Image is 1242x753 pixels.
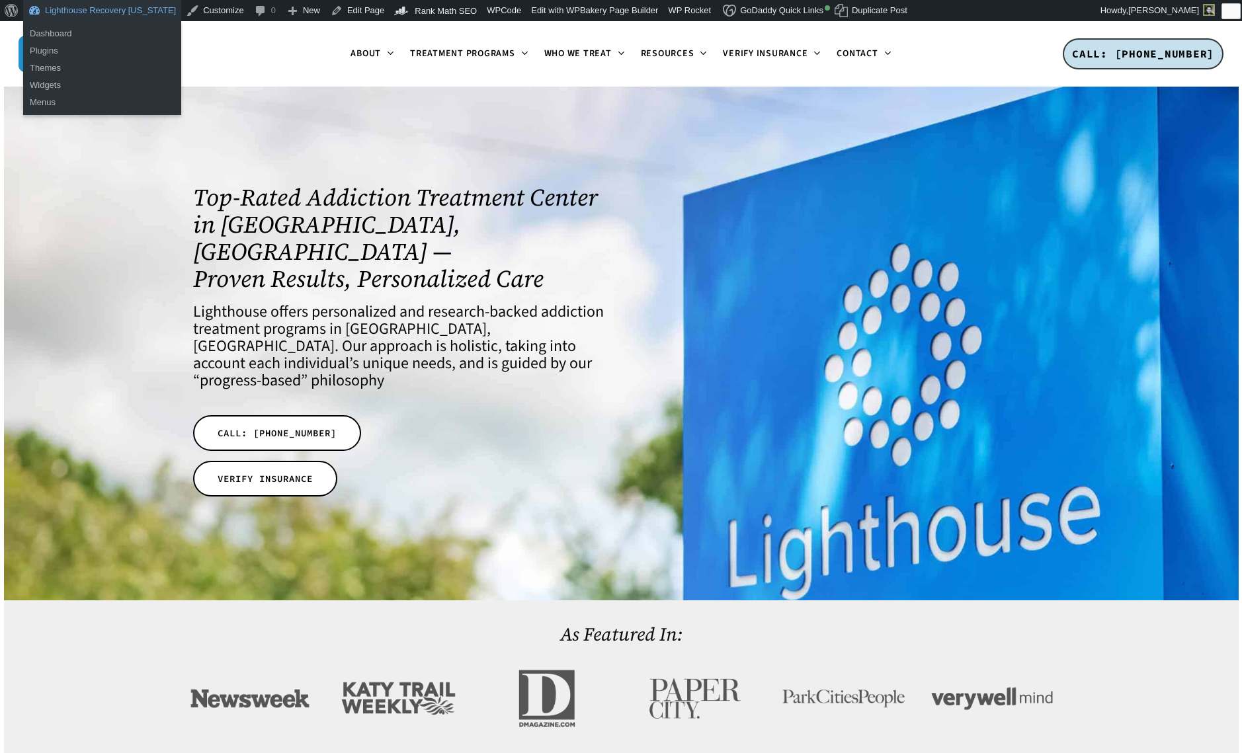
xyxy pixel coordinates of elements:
a: VERIFY INSURANCE [193,461,337,496]
span: [PERSON_NAME] [1128,5,1199,15]
h4: Lighthouse offers personalized and research-backed addiction treatment programs in [GEOGRAPHIC_DA... [193,303,604,389]
a: Dashboard [23,25,181,42]
ul: Lighthouse Recovery Texas [23,56,181,115]
a: CALL: [PHONE_NUMBER] [193,415,361,451]
img: Lighthouse Recovery Texas [19,36,101,72]
span: Contact [837,47,878,60]
a: progress-based [200,369,301,392]
a: Widgets [23,77,181,94]
span: Resources [641,47,694,60]
a: Verify Insurance [715,49,829,59]
ul: Lighthouse Recovery Texas [23,21,181,63]
span: Rank Math SEO [415,6,477,16]
span: About [351,47,381,60]
a: CALL: [PHONE_NUMBER] [1063,38,1223,70]
a: Who We Treat [536,49,633,59]
span: Verify Insurance [723,47,807,60]
a: As Featured In: [560,621,683,647]
h1: Top-Rated Addiction Treatment Center in [GEOGRAPHIC_DATA], [GEOGRAPHIC_DATA] — Proven Results, Pe... [193,184,604,292]
span: VERIFY INSURANCE [218,472,313,485]
a: Resources [633,49,716,59]
a: Treatment Programs [402,49,536,59]
a: Contact [829,49,899,59]
span: Who We Treat [544,47,612,60]
span: CALL: [PHONE_NUMBER] [1072,47,1214,60]
span: Treatment Programs [410,47,515,60]
a: Menus [23,94,181,111]
a: Themes [23,59,181,77]
a: About [343,49,402,59]
a: Plugins [23,42,181,59]
span: CALL: [PHONE_NUMBER] [218,426,337,440]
